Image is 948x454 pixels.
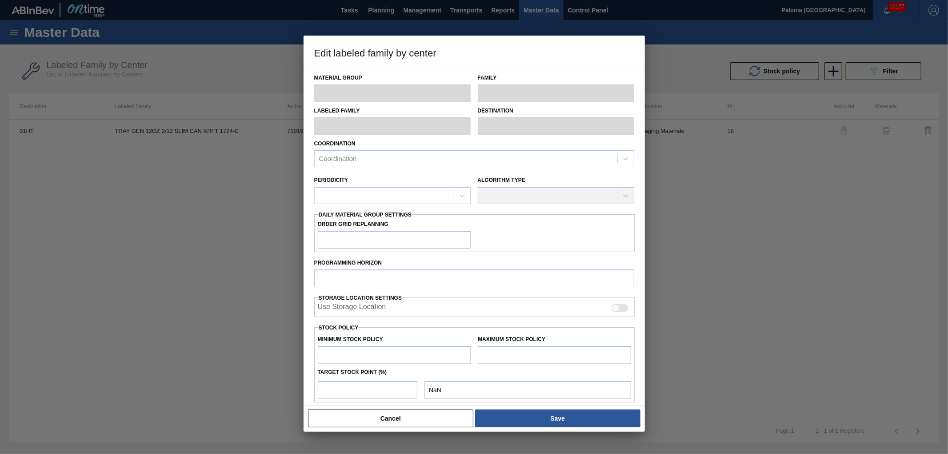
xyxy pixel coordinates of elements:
[319,295,402,301] span: Storage Location Settings
[314,104,471,117] label: Labeled Family
[478,72,634,84] label: Family
[478,336,545,342] label: Maximum Stock Policy
[319,325,359,331] label: Stock Policy
[314,177,348,183] label: Periodicity
[314,257,634,269] label: Programming Horizon
[478,104,634,117] label: Destination
[314,141,356,147] label: Coordination
[318,336,383,342] label: Minimum Stock Policy
[308,410,474,427] button: Cancel
[304,36,645,69] h3: Edit labeled family by center
[318,369,387,375] label: Target Stock Point (%)
[319,212,412,218] span: Daily Material Group Settings
[478,177,525,183] label: Algorithm Type
[319,155,357,163] div: Coordination
[314,72,471,84] label: Material Group
[318,218,471,231] label: Order Grid Replanning
[475,410,640,427] button: Save
[318,303,386,313] label: When enabled, the system will display stocks from different storage locations.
